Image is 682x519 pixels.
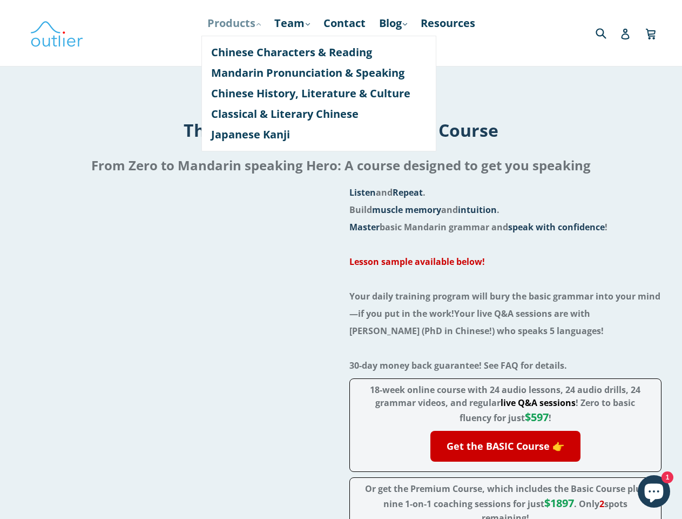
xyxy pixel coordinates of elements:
h1: The Get Speaking™ Mandarin Course [9,118,673,142]
span: Build and . [349,204,499,216]
span: 18-week online course with 24 audio lessons, 24 audio drills, 24 grammar videos, and regular ! Ze... [370,384,640,424]
a: Chinese History, Literature & Culture [211,83,427,104]
inbox-online-store-chat: Shopify online store chat [634,475,673,510]
span: and . [349,187,426,198]
a: Blog [374,14,413,33]
img: Outlier Linguistics [30,17,84,49]
a: Chinese Characters & Reading [211,42,427,63]
a: Products [202,14,266,33]
a: Japanese Kanji [211,124,427,145]
span: $1897 [544,496,574,510]
span: Listen [349,187,376,198]
a: Course Login [301,33,381,52]
a: Lesson sample available below! [349,256,485,268]
span: speak with confidence [508,221,605,233]
span: Your live Q&A sessions are with [PERSON_NAME] (PhD in Chinese!) who speaks 5 languages! [349,308,604,337]
span: Master [349,221,380,233]
span: muscle memory [372,204,441,216]
h2: From Zero to Mandarin speaking Hero: A course designed to get you speaking [9,152,673,178]
a: Mandarin Pronunciation & Speaking [211,63,427,83]
a: Contact [318,14,371,33]
a: Resources [415,14,481,33]
span: $597 [525,410,549,424]
input: Search [593,22,623,44]
iframe: Embedded Vimeo Video [21,184,333,360]
span: live Q&A sessions [501,397,576,409]
a: Classical & Literary Chinese [211,104,427,124]
a: Get the BASIC Course 👉 [430,431,580,462]
span: ! [525,412,551,424]
span: intuition [458,204,497,216]
span: basic Mandarin grammar and ! [349,221,607,233]
span: 30-day money back guarantee! See FAQ for details. [349,360,567,371]
span: Your daily training program will bury the basic grammar into your mind—if you put in the work! [349,290,660,320]
span: 2 [599,498,604,510]
span: Repeat [393,187,423,198]
a: Team [269,14,315,33]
